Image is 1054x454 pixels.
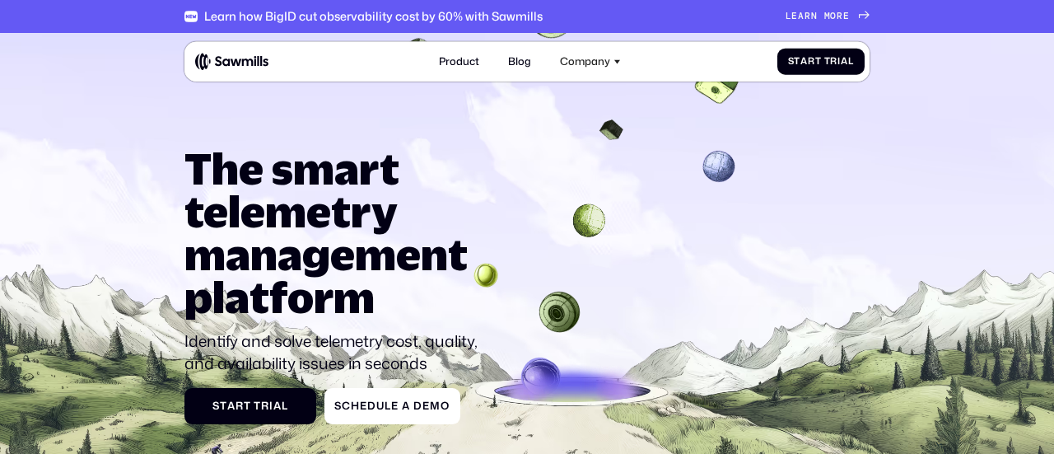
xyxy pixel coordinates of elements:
span: e [843,11,850,21]
a: Blog [500,47,539,76]
span: a [273,400,282,412]
span: r [261,400,269,412]
span: a [402,400,410,412]
span: i [269,400,273,412]
span: e [422,400,430,412]
span: r [804,11,811,21]
span: c [342,400,351,412]
span: d [367,400,376,412]
span: m [430,400,441,412]
span: T [254,400,261,412]
span: S [212,400,220,412]
a: StartTrial [777,48,865,75]
a: StartTrial [184,388,316,424]
span: t [815,56,822,67]
div: Company [560,55,610,68]
span: t [244,400,251,412]
a: Product [431,47,487,76]
span: n [811,11,818,21]
span: t [794,56,800,67]
span: e [791,11,798,21]
div: Learn how BigID cut observability cost by 60% with Sawmills [204,9,543,23]
span: l [282,400,288,412]
span: r [830,56,837,67]
span: h [351,400,360,412]
p: Identify and solve telemetry cost, quality, and availability issues in seconds [184,330,490,375]
span: l [385,400,391,412]
span: o [830,11,837,21]
span: L [786,11,792,21]
span: e [360,400,367,412]
span: r [808,56,815,67]
span: D [413,400,422,412]
span: o [441,400,450,412]
span: t [220,400,227,412]
span: m [824,11,831,21]
span: T [824,56,831,67]
span: a [798,11,804,21]
span: S [334,400,342,412]
a: ScheduleaDemo [324,388,460,424]
span: a [841,56,848,67]
div: Company [553,47,629,76]
span: r [236,400,244,412]
span: i [837,56,841,67]
h1: The smart telemetry management platform [184,147,490,318]
a: Learnmore [786,11,870,21]
span: r [837,11,843,21]
span: a [800,56,808,67]
span: e [391,400,399,412]
span: u [376,400,385,412]
span: l [848,56,854,67]
span: S [788,56,795,67]
span: a [227,400,236,412]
